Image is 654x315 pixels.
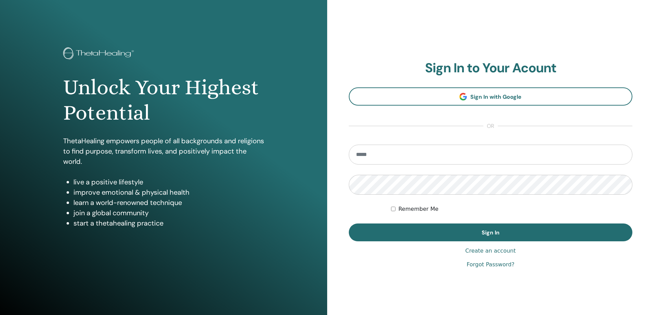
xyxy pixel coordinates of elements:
span: or [483,122,498,130]
p: ThetaHealing empowers people of all backgrounds and religions to find purpose, transform lives, a... [63,136,264,167]
h1: Unlock Your Highest Potential [63,75,264,126]
a: Forgot Password? [467,261,514,269]
button: Sign In [349,223,633,241]
li: improve emotional & physical health [73,187,264,197]
li: live a positive lifestyle [73,177,264,187]
a: Sign In with Google [349,87,633,106]
div: Keep me authenticated indefinitely or until I manually logout [391,205,632,213]
a: Create an account [465,247,516,255]
li: learn a world-renowned technique [73,197,264,208]
li: join a global community [73,208,264,218]
span: Sign In [482,229,500,236]
h2: Sign In to Your Acount [349,60,633,76]
label: Remember Me [398,205,438,213]
li: start a thetahealing practice [73,218,264,228]
span: Sign In with Google [470,93,521,100]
